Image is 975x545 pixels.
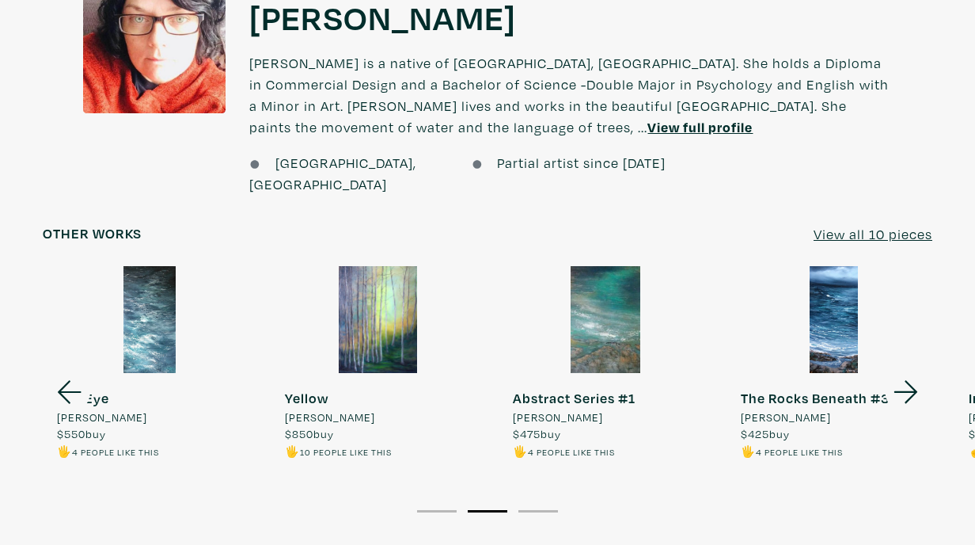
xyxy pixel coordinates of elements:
span: $850 [285,426,313,441]
strong: Abstract Series #1 [513,389,635,407]
a: The Eye [PERSON_NAME] $550buy 🖐️4 people like this [43,266,256,460]
a: Yellow [PERSON_NAME] $850buy 🖐️10 people like this [271,266,484,460]
a: View full profile [647,118,753,136]
span: buy [513,426,561,441]
li: 🖐️ [57,443,159,460]
u: View all 10 pieces [814,225,932,243]
h6: Other works [43,225,142,242]
span: [GEOGRAPHIC_DATA], [GEOGRAPHIC_DATA] [249,154,415,193]
button: 1 of 3 [417,510,457,513]
span: Partial artist since [DATE] [497,154,666,172]
span: [PERSON_NAME] [57,409,147,426]
span: buy [741,426,790,441]
span: $425 [741,426,769,441]
p: [PERSON_NAME] is a native of [GEOGRAPHIC_DATA], [GEOGRAPHIC_DATA]. She holds a Diploma in Commerc... [249,38,891,152]
small: 4 people like this [528,446,615,458]
li: 🖐️ [513,443,635,460]
li: 🖐️ [285,443,392,460]
small: 4 people like this [756,446,843,458]
button: 2 of 3 [468,510,507,513]
span: buy [285,426,334,441]
span: [PERSON_NAME] [513,409,603,426]
span: $475 [513,426,541,441]
small: 10 people like this [300,446,392,458]
small: 4 people like this [72,446,159,458]
button: 3 of 3 [518,510,558,513]
span: [PERSON_NAME] [285,409,375,426]
strong: The Rocks Beneath #3 [741,389,890,407]
li: 🖐️ [741,443,890,460]
span: [PERSON_NAME] [741,409,831,426]
a: The Rocks Beneath #3 [PERSON_NAME] $425buy 🖐️4 people like this [727,266,940,460]
a: View all 10 pieces [814,223,932,245]
strong: Yellow [285,389,328,407]
a: Abstract Series #1 [PERSON_NAME] $475buy 🖐️4 people like this [499,266,712,460]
